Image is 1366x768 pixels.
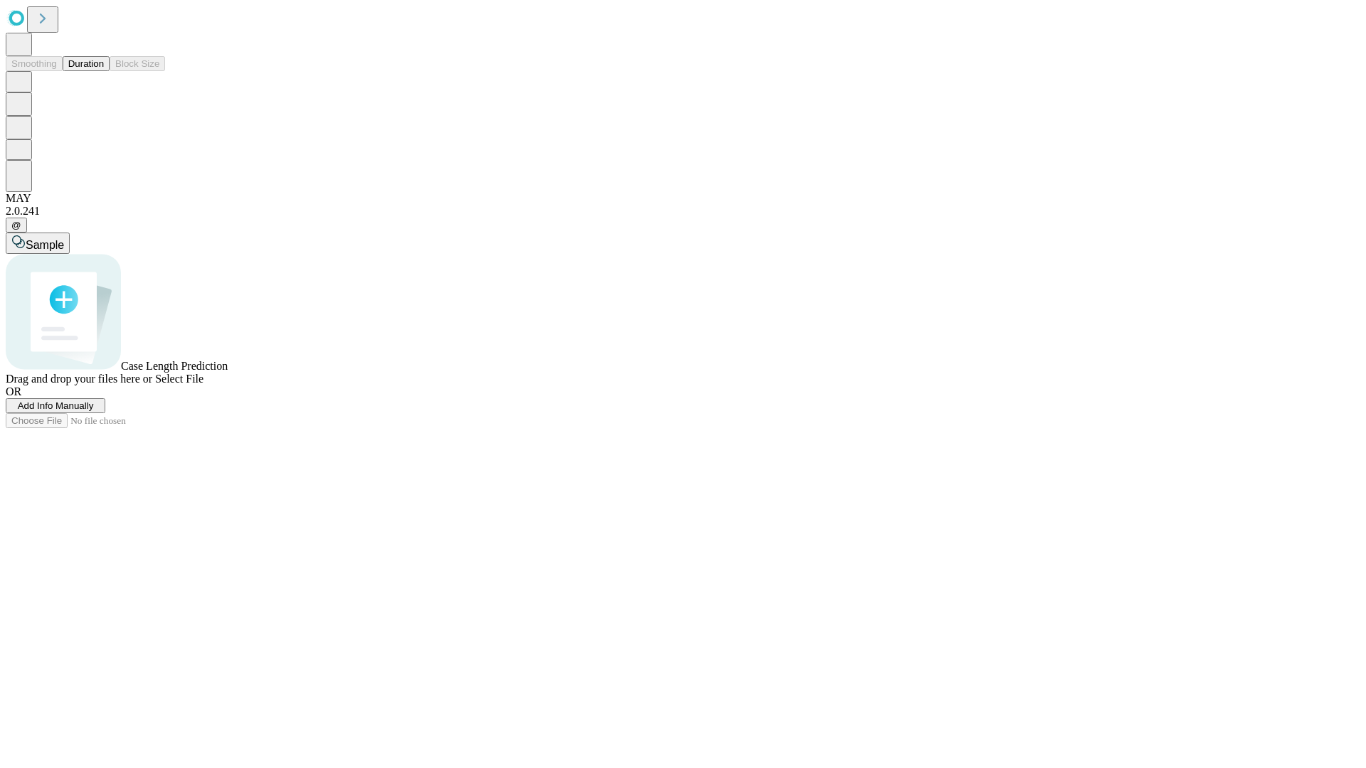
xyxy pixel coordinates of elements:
[6,233,70,254] button: Sample
[110,56,165,71] button: Block Size
[155,373,203,385] span: Select File
[6,192,1360,205] div: MAY
[18,400,94,411] span: Add Info Manually
[6,205,1360,218] div: 2.0.241
[6,56,63,71] button: Smoothing
[6,398,105,413] button: Add Info Manually
[11,220,21,230] span: @
[121,360,228,372] span: Case Length Prediction
[6,385,21,398] span: OR
[26,239,64,251] span: Sample
[6,373,152,385] span: Drag and drop your files here or
[63,56,110,71] button: Duration
[6,218,27,233] button: @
